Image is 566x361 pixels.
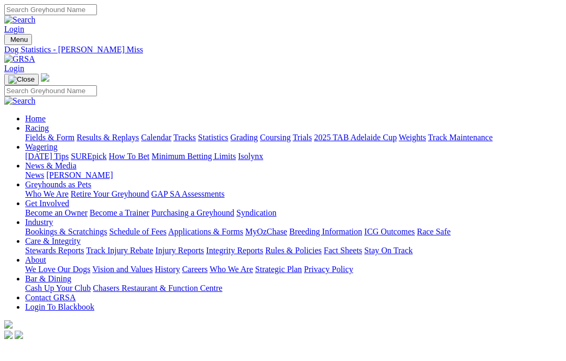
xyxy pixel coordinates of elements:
a: Trials [292,133,312,142]
a: 2025 TAB Adelaide Cup [314,133,397,142]
a: Chasers Restaurant & Function Centre [93,284,222,292]
button: Toggle navigation [4,74,39,85]
a: [PERSON_NAME] [46,171,113,179]
a: Rules & Policies [265,246,322,255]
a: News & Media [25,161,77,170]
div: News & Media [25,171,562,180]
div: Care & Integrity [25,246,562,255]
img: Search [4,96,36,106]
a: Isolynx [238,152,263,161]
a: Careers [182,265,208,274]
input: Search [4,85,97,96]
a: Track Injury Rebate [86,246,153,255]
a: Applications & Forms [168,227,243,236]
a: History [155,265,180,274]
a: Track Maintenance [428,133,493,142]
a: Login [4,25,24,33]
a: About [25,255,46,264]
a: Racing [25,123,49,132]
a: Cash Up Your Club [25,284,91,292]
a: Get Involved [25,199,69,208]
img: GRSA [4,54,35,64]
a: Vision and Values [92,265,153,274]
a: Race Safe [417,227,450,236]
img: twitter.svg [15,331,23,339]
a: Minimum Betting Limits [151,152,236,161]
a: Care & Integrity [25,236,81,245]
img: logo-grsa-white.png [4,320,13,329]
a: Bar & Dining [25,274,71,283]
a: MyOzChase [245,227,287,236]
a: Syndication [236,208,276,217]
input: Search [4,4,97,15]
a: ICG Outcomes [364,227,415,236]
a: Fields & Form [25,133,74,142]
a: Industry [25,218,53,227]
div: Racing [25,133,562,142]
a: Login To Blackbook [25,302,94,311]
div: Get Involved [25,208,562,218]
button: Toggle navigation [4,34,32,45]
a: Become a Trainer [90,208,149,217]
a: GAP SA Assessments [151,189,225,198]
a: Coursing [260,133,291,142]
a: Home [25,114,46,123]
a: Tracks [173,133,196,142]
a: Greyhounds as Pets [25,180,91,189]
img: logo-grsa-white.png [41,73,49,82]
div: Industry [25,227,562,236]
a: SUREpick [71,152,106,161]
a: Stay On Track [364,246,412,255]
a: Privacy Policy [304,265,353,274]
img: facebook.svg [4,331,13,339]
a: We Love Our Dogs [25,265,90,274]
a: Login [4,64,24,73]
img: Close [8,75,35,84]
a: Schedule of Fees [109,227,166,236]
a: Calendar [141,133,171,142]
a: Results & Replays [77,133,139,142]
a: Injury Reports [155,246,204,255]
a: Dog Statistics - [PERSON_NAME] Miss [4,45,562,54]
span: Menu [10,36,28,43]
div: Bar & Dining [25,284,562,293]
a: Weights [399,133,426,142]
a: Who We Are [210,265,253,274]
a: Who We Are [25,189,69,198]
a: How To Bet [109,152,150,161]
a: Strategic Plan [255,265,302,274]
a: [DATE] Tips [25,152,69,161]
a: Retire Your Greyhound [71,189,149,198]
img: Search [4,15,36,25]
a: Integrity Reports [206,246,263,255]
a: Bookings & Scratchings [25,227,107,236]
a: Fact Sheets [324,246,362,255]
a: Stewards Reports [25,246,84,255]
a: Statistics [198,133,228,142]
div: Wagering [25,152,562,161]
div: Greyhounds as Pets [25,189,562,199]
a: Breeding Information [289,227,362,236]
a: Contact GRSA [25,293,75,302]
a: News [25,171,44,179]
a: Grading [231,133,258,142]
a: Become an Owner [25,208,88,217]
a: Wagering [25,142,58,151]
a: Purchasing a Greyhound [151,208,234,217]
div: About [25,265,562,274]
